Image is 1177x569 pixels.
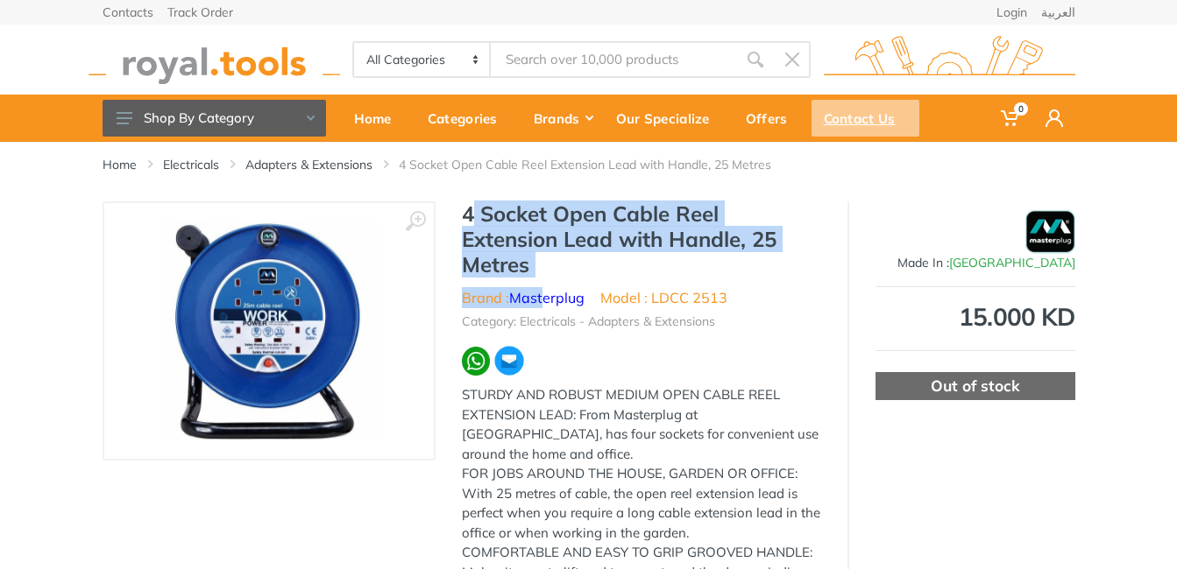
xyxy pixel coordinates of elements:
input: Site search [491,41,736,78]
li: 4 Socket Open Cable Reel Extension Lead with Handle, 25 Metres [399,156,798,173]
a: Contact Us [812,95,919,142]
a: Electricals [163,156,219,173]
a: Track Order [167,6,233,18]
div: Offers [734,100,812,137]
div: 15.000 KD [876,305,1075,329]
div: Contact Us [812,100,919,137]
li: Model : LDCC 2513 [600,287,727,308]
a: العربية [1041,6,1075,18]
img: Royal Tools - 4 Socket Open Cable Reel Extension Lead with Handle, 25 Metres [159,221,379,441]
img: royal.tools Logo [824,36,1075,84]
select: Category [354,43,492,76]
span: [GEOGRAPHIC_DATA] [949,255,1075,270]
h1: 4 Socket Open Cable Reel Extension Lead with Handle, 25 Metres [462,201,821,277]
a: 0 [989,95,1033,142]
button: Shop By Category [103,100,326,137]
div: Brands [521,100,604,137]
span: 0 [1014,102,1028,116]
div: Our Specialize [604,100,734,137]
a: Home [342,95,415,142]
li: Category: Electricals - Adapters & Extensions [462,313,715,331]
div: Made In : [876,254,1075,272]
a: Our Specialize [604,95,734,142]
a: Contacts [103,6,153,18]
img: Masterplug [1025,210,1075,254]
a: Masterplug [509,289,585,306]
a: Login [996,6,1027,18]
img: royal.tools Logo [89,36,340,84]
a: Home [103,156,137,173]
div: Categories [415,100,521,137]
img: wa.webp [462,347,491,376]
img: ma.webp [493,345,525,376]
a: Categories [415,95,521,142]
a: Adapters & Extensions [245,156,372,173]
nav: breadcrumb [103,156,1075,173]
li: Brand : [462,287,585,308]
div: Out of stock [876,372,1075,400]
div: Home [342,100,415,137]
a: Offers [734,95,812,142]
